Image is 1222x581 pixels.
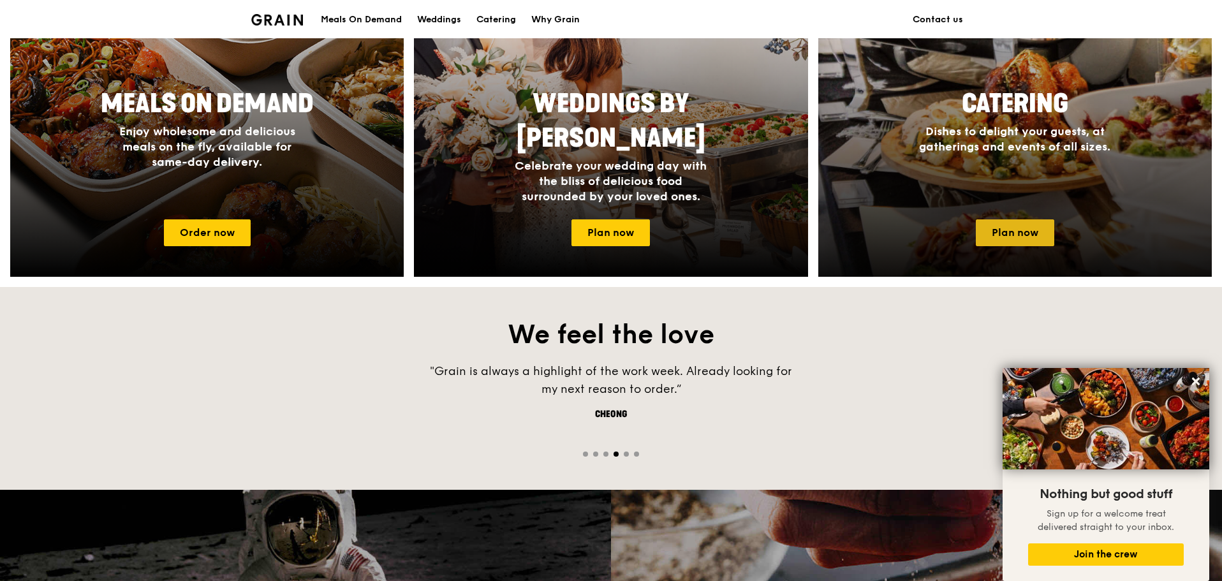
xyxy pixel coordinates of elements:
span: Nothing but good stuff [1040,487,1172,502]
div: Catering [476,1,516,39]
div: Why Grain [531,1,580,39]
div: Cheong [420,408,802,421]
button: Join the crew [1028,543,1184,566]
span: Go to slide 4 [614,452,619,457]
a: Order now [164,219,251,246]
a: Plan now [976,219,1054,246]
a: Weddings [409,1,469,39]
button: Close [1186,371,1206,392]
span: Go to slide 1 [583,452,588,457]
span: Dishes to delight your guests, at gatherings and events of all sizes. [919,124,1110,154]
img: Grain [251,14,303,26]
span: Go to slide 5 [624,452,629,457]
span: Go to slide 6 [634,452,639,457]
span: Meals On Demand [101,89,314,119]
div: "Grain is always a highlight of the work week. Already looking for my next reason to order.” [420,362,802,398]
a: Catering [469,1,524,39]
a: Why Grain [524,1,587,39]
span: Go to slide 2 [593,452,598,457]
span: Sign up for a welcome treat delivered straight to your inbox. [1038,508,1174,533]
img: DSC07876-Edit02-Large.jpeg [1003,368,1209,469]
span: Celebrate your wedding day with the bliss of delicious food surrounded by your loved ones. [515,159,707,203]
div: Meals On Demand [321,1,402,39]
span: Weddings by [PERSON_NAME] [517,89,705,154]
span: Enjoy wholesome and delicious meals on the fly, available for same-day delivery. [119,124,295,169]
a: Contact us [905,1,971,39]
span: Go to slide 3 [603,452,608,457]
a: Plan now [571,219,650,246]
span: Catering [962,89,1068,119]
div: Weddings [417,1,461,39]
